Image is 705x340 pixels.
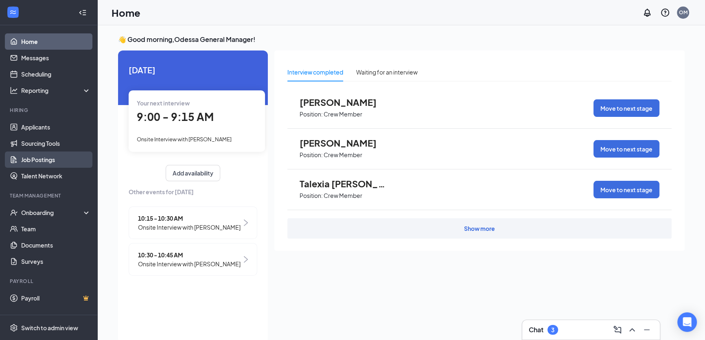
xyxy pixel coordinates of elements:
span: 9:00 - 9:15 AM [137,110,214,123]
p: Crew Member [324,151,362,159]
span: 10:15 - 10:30 AM [138,214,241,223]
svg: WorkstreamLogo [9,8,17,16]
p: Crew Member [324,110,362,118]
div: 3 [551,327,554,333]
p: Position: [300,192,323,200]
div: Reporting [21,86,91,94]
span: [PERSON_NAME] [300,97,389,107]
svg: ComposeMessage [613,325,622,335]
div: Open Intercom Messenger [677,312,697,332]
svg: ChevronUp [627,325,637,335]
div: Waiting for an interview [356,68,418,77]
svg: Minimize [642,325,652,335]
a: Surveys [21,253,91,270]
button: ChevronUp [626,323,639,336]
div: Show more [464,224,495,233]
span: Your next interview [137,99,190,107]
svg: QuestionInfo [660,8,670,18]
button: Move to next stage [593,140,659,158]
button: Move to next stage [593,181,659,198]
p: Position: [300,110,323,118]
a: Messages [21,50,91,66]
span: Onsite Interview with [PERSON_NAME] [138,259,241,268]
svg: Settings [10,324,18,332]
button: ComposeMessage [611,323,624,336]
div: Onboarding [21,208,84,217]
a: Scheduling [21,66,91,82]
h3: 👋 Good morning, Odessa General Manager ! [118,35,685,44]
svg: Notifications [642,8,652,18]
p: Position: [300,151,323,159]
div: Switch to admin view [21,324,78,332]
svg: UserCheck [10,208,18,217]
p: Crew Member [324,192,362,200]
a: Talent Network [21,168,91,184]
a: Documents [21,237,91,253]
button: Add availability [166,165,220,181]
a: Sourcing Tools [21,135,91,151]
span: Onsite Interview with [PERSON_NAME] [138,223,241,232]
div: Interview completed [287,68,343,77]
a: PayrollCrown [21,290,91,306]
span: Other events for [DATE] [129,187,257,196]
button: Move to next stage [593,99,659,117]
span: Talexia [PERSON_NAME] [300,178,389,189]
a: Home [21,33,91,50]
svg: Collapse [79,9,87,17]
span: 10:30 - 10:45 AM [138,250,241,259]
a: Job Postings [21,151,91,168]
span: [DATE] [129,64,257,76]
h3: Chat [529,325,543,334]
a: Applicants [21,119,91,135]
div: Hiring [10,107,89,114]
span: Onsite Interview with [PERSON_NAME] [137,136,232,143]
div: Team Management [10,192,89,199]
a: Team [21,221,91,237]
svg: Analysis [10,86,18,94]
div: OM [679,9,687,16]
span: [PERSON_NAME] [300,138,389,148]
button: Minimize [640,323,653,336]
div: Payroll [10,278,89,285]
h1: Home [112,6,140,20]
